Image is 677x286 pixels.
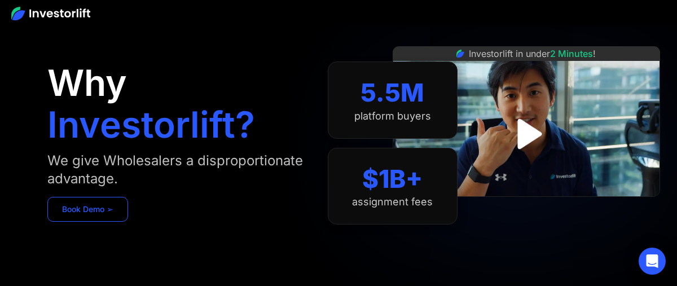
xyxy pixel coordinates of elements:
h1: Investorlift? [47,107,255,143]
div: Investorlift in under ! [469,47,596,60]
h1: Why [47,65,127,101]
div: We give Wholesalers a disproportionate advantage. [47,152,305,188]
a: Book Demo ➢ [47,197,128,222]
div: $1B+ [362,164,423,194]
div: assignment fees [352,196,433,208]
div: 5.5M [361,78,424,108]
div: platform buyers [354,110,431,122]
div: Open Intercom Messenger [639,248,666,275]
a: open lightbox [501,109,551,159]
iframe: Customer reviews powered by Trustpilot [442,203,611,216]
span: 2 Minutes [550,48,593,59]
